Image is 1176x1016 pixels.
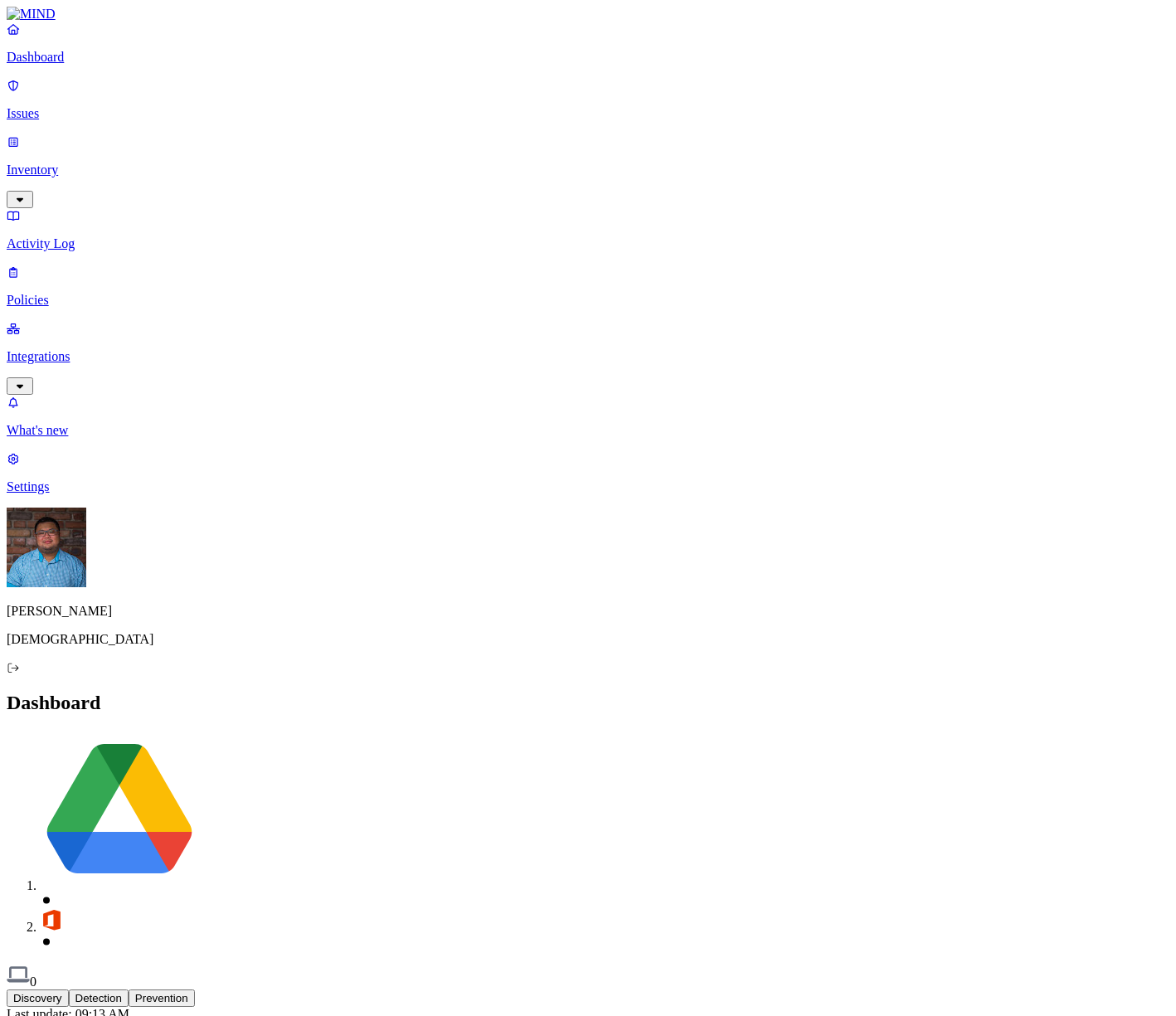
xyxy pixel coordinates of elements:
[7,7,56,22] img: MIND
[7,265,1169,308] a: Policies
[7,50,1169,65] p: Dashboard
[7,293,1169,308] p: Policies
[7,395,1169,438] a: What's new
[7,106,1169,121] p: Issues
[40,731,199,890] img: svg%3e
[7,349,1169,364] p: Integrations
[7,236,1169,251] p: Activity Log
[7,508,86,587] img: Leon Chung
[40,908,63,931] img: svg%3e
[7,78,1169,121] a: Issues
[7,423,1169,438] p: What's new
[7,321,1169,392] a: Integrations
[7,451,1169,494] a: Settings
[129,989,195,1007] button: Prevention
[7,7,1169,22] a: MIND
[7,22,1169,65] a: Dashboard
[7,479,1169,494] p: Settings
[7,632,1169,647] p: [DEMOGRAPHIC_DATA]
[7,963,30,986] img: svg%3e
[7,208,1169,251] a: Activity Log
[7,134,1169,206] a: Inventory
[7,163,1169,177] p: Inventory
[7,692,1169,714] h2: Dashboard
[69,989,129,1007] button: Detection
[30,975,36,989] span: 0
[7,989,69,1007] button: Discovery
[7,604,1169,619] p: [PERSON_NAME]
